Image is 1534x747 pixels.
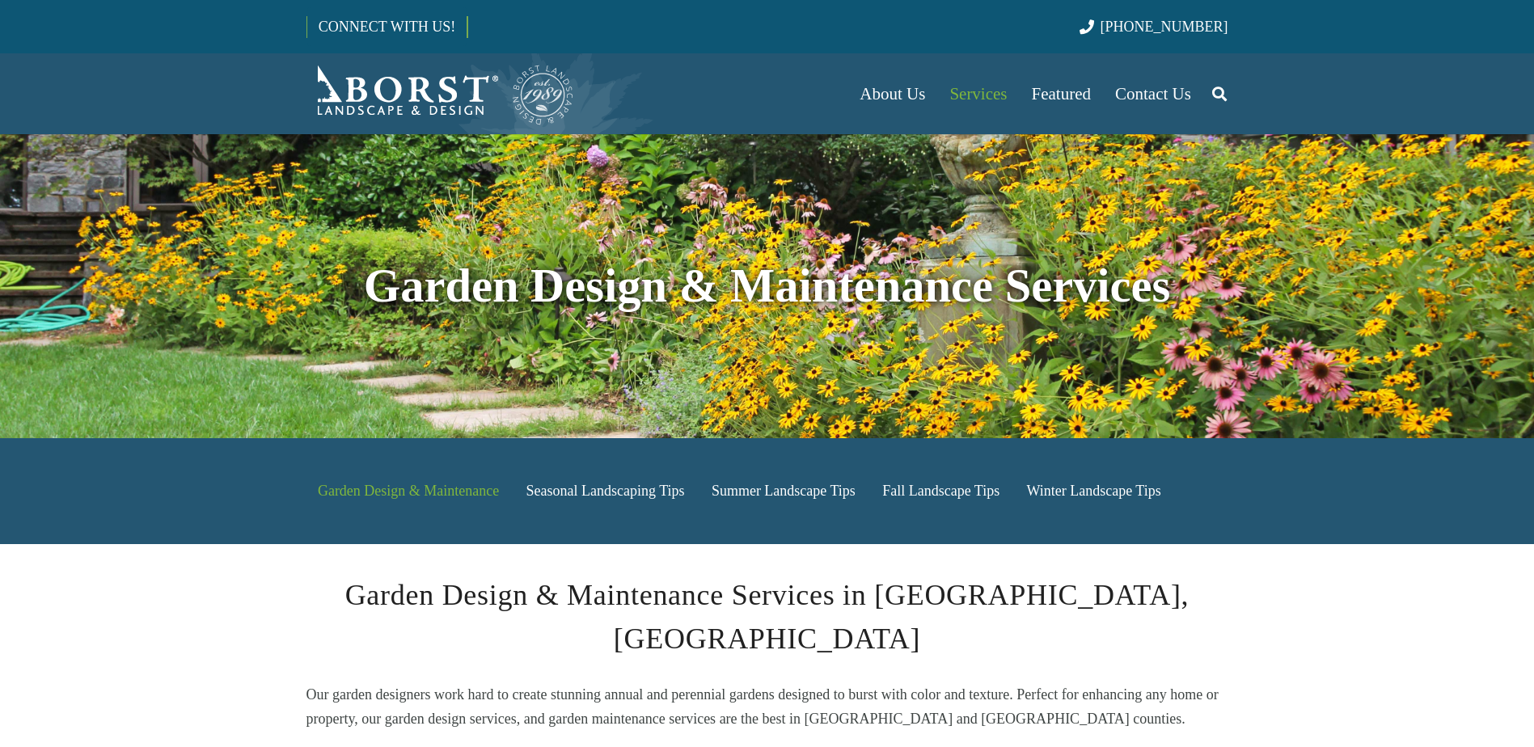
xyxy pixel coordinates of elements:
a: Contact Us [1103,53,1203,134]
a: Fall Landscape Tips [871,467,1012,515]
a: About Us [847,53,937,134]
a: [PHONE_NUMBER] [1080,19,1228,35]
a: CONNECT WITH US! [307,7,467,46]
span: About Us [860,84,925,103]
h2: Garden Design & Maintenance Services in [GEOGRAPHIC_DATA], [GEOGRAPHIC_DATA] [306,573,1228,660]
a: Services [937,53,1019,134]
a: Search [1203,74,1236,114]
a: Winter Landscape Tips [1015,467,1173,515]
span: Contact Us [1115,84,1191,103]
a: Borst-Logo [306,61,575,126]
p: Our garden designers work hard to create stunning annual and perennial gardens designed to burst ... [306,682,1228,731]
a: Seasonal Landscaping Tips [514,467,696,515]
span: Services [949,84,1007,103]
span: Featured [1032,84,1091,103]
a: Garden Design & Maintenance [306,467,511,515]
strong: Garden Design & Maintenance Services [364,260,1171,312]
a: Featured [1020,53,1103,134]
span: [PHONE_NUMBER] [1101,19,1228,35]
a: Summer Landscape Tips [699,467,867,515]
